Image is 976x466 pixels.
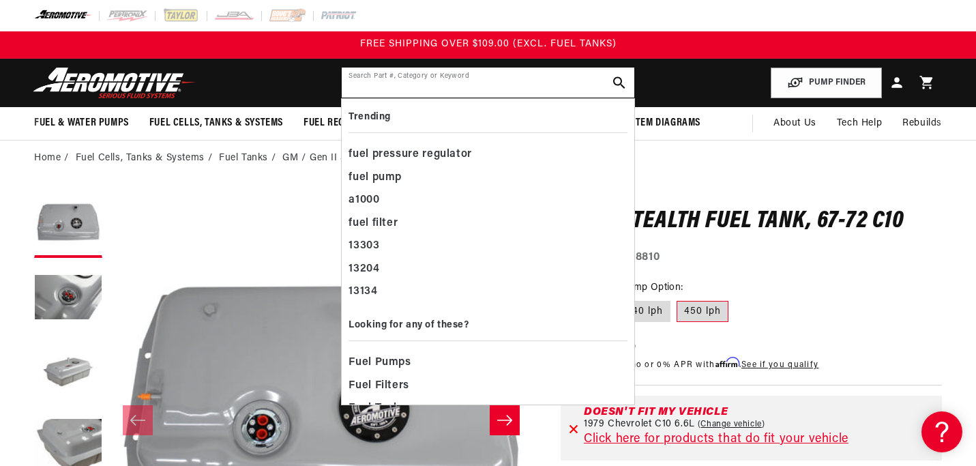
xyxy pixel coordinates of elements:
a: See if you qualify - Learn more about Affirm Financing (opens in modal) [741,361,818,369]
h1: Gen II Stealth Fuel Tank, 67-72 C10 [561,211,942,233]
button: Slide right [490,405,520,435]
li: Gen II Stealth Fuel Tank, 67-72 C10 [310,151,469,166]
span: Fuel & Water Pumps [34,116,129,130]
span: Fuel Regulators [304,116,383,130]
button: Load image 1 in gallery view [34,190,102,258]
span: Tech Help [837,116,882,131]
p: Starting at /mo or 0% APR with . [561,358,818,371]
nav: breadcrumbs [34,151,942,166]
div: Doesn't fit my vehicle [584,407,934,418]
a: About Us [763,107,827,140]
button: Load image 3 in gallery view [34,340,102,408]
summary: Fuel Cells, Tanks & Systems [139,107,293,139]
span: 1979 Chevrolet C10 6.6L [584,419,695,430]
div: Part Number: [561,249,942,267]
img: Aeromotive [29,67,200,99]
div: fuel pump [349,166,627,190]
div: 13204 [349,258,627,281]
a: Home [34,151,61,166]
button: search button [604,68,634,98]
button: Slide left [123,405,153,435]
span: FREE SHIPPING OVER $109.00 (EXCL. FUEL TANKS) [360,39,617,49]
summary: Tech Help [827,107,892,140]
b: Trending [349,112,390,122]
li: Fuel Cells, Tanks & Systems [76,151,216,166]
div: 13303 [349,235,627,258]
input: Search by Part Number, Category or Keyword [342,68,634,98]
a: Click here for products that do fit your vehicle [584,433,848,446]
a: GM [282,151,298,166]
strong: 18810 [631,252,660,263]
summary: Fuel Regulators [293,107,394,139]
span: Fuel Pumps [349,353,411,373]
div: fuel filter [349,212,627,235]
b: Looking for any of these? [349,320,469,330]
label: 450 lph [677,301,728,323]
summary: System Diagrams [610,107,711,139]
summary: Fuel & Water Pumps [24,107,139,139]
span: Affirm [715,358,739,368]
span: About Us [773,118,816,128]
a: Change vehicle [698,419,765,430]
div: a1000 [349,189,627,212]
span: Fuel Tanks [349,399,406,418]
summary: Rebuilds [892,107,952,140]
div: 13134 [349,280,627,304]
span: System Diagrams [620,116,700,130]
button: Load image 2 in gallery view [34,265,102,333]
button: PUMP FINDER [771,68,882,98]
span: Rebuilds [902,116,942,131]
label: 340 lph [619,301,670,323]
span: Fuel Filters [349,377,409,396]
div: fuel pressure regulator [349,143,627,166]
a: Fuel Tanks [219,151,268,166]
span: Fuel Cells, Tanks & Systems [149,116,283,130]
